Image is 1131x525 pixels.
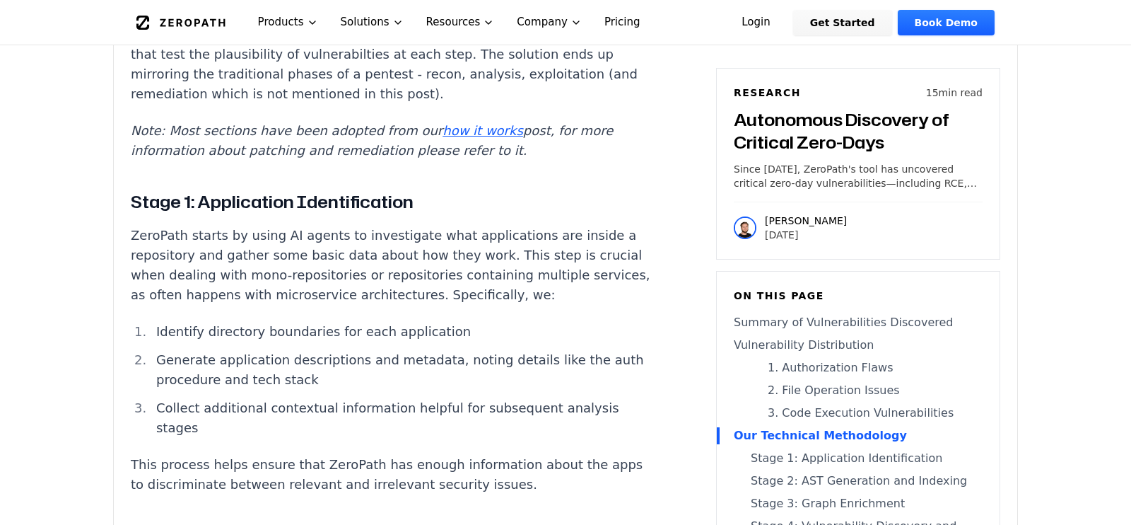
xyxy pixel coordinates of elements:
[765,214,847,228] p: [PERSON_NAME]
[734,337,983,354] a: Vulnerability Distribution
[131,123,613,158] em: Note: Most sections have been adopted from our post, for more information about patching and reme...
[734,162,983,190] p: Since [DATE], ZeroPath's tool has uncovered critical zero-day vulnerabilities—including RCE, auth...
[734,217,756,239] img: Raphael Karger
[734,289,983,303] h6: On this page
[131,25,657,104] p: To do this well, we combine deep program analysis with an adversarial agents that test the plausi...
[734,382,983,399] a: 2. File Operation Issues
[131,455,657,495] p: This process helps ensure that ZeroPath has enough information about the apps to discriminate bet...
[725,10,787,35] a: Login
[151,350,657,390] li: Generate application descriptions and metadata, noting details like the auth procedure and tech s...
[765,228,847,242] p: [DATE]
[734,86,801,100] h6: Research
[131,189,657,214] h3: Stage 1: Application Identification
[793,10,892,35] a: Get Started
[151,322,657,342] li: Identify directory boundaries for each application
[734,495,983,512] a: Stage 3: Graph Enrichment
[734,450,983,467] a: Stage 1: Application Identification
[926,86,983,100] p: 15 min read
[734,473,983,490] a: Stage 2: AST Generation and Indexing
[734,427,983,444] a: Our Technical Methodology
[734,108,983,154] h3: Autonomous Discovery of Critical Zero-Days
[151,398,657,438] li: Collect additional contextual information helpful for subsequent analysis stages
[734,359,983,376] a: 1. Authorization Flaws
[734,405,983,422] a: 3. Code Execution Vulnerabilities
[131,226,657,305] p: ZeroPath starts by using AI agents to investigate what applications are inside a repository and g...
[734,314,983,331] a: Summary of Vulnerabilities Discovered
[443,123,523,138] a: how it works
[898,10,995,35] a: Book Demo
